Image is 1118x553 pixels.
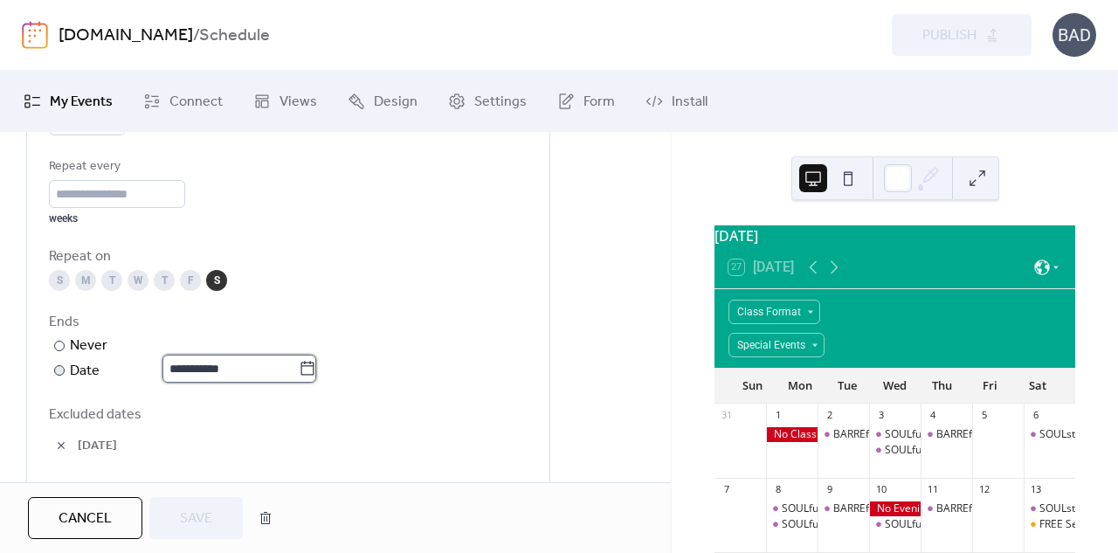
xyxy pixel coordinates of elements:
[874,483,887,496] div: 10
[720,483,733,496] div: 7
[771,409,784,422] div: 1
[833,501,996,516] div: BARREfusion Express Lower Body
[823,409,836,422] div: 2
[22,21,48,49] img: logo
[78,436,528,457] span: [DATE]
[766,427,818,442] div: No Class Today-Labor Day
[130,78,236,125] a: Connect
[1029,483,1042,496] div: 13
[720,409,733,422] div: 31
[1024,427,1075,442] div: SOULstrength Coffee Cardio & Core
[10,78,126,125] a: My Events
[49,312,524,333] div: Ends
[1029,409,1042,422] div: 6
[926,409,939,422] div: 4
[833,427,997,442] div: BARREfusion Express Upper Body
[193,19,199,52] b: /
[824,369,871,404] div: Tue
[28,497,142,539] button: Cancel
[199,19,270,52] b: Schedule
[776,369,823,404] div: Mon
[49,477,157,498] span: Pick date to exclude
[869,443,921,458] div: SOULfusion WOW (Weights on Wednesday)! Wednesday
[1052,13,1096,57] div: BAD
[70,335,108,356] div: Never
[59,19,193,52] a: [DOMAIN_NAME]
[818,501,869,516] div: BARREfusion Express Lower Body
[672,92,707,113] span: Install
[714,225,1075,246] div: [DATE]
[869,501,921,516] div: No Evening Class
[1024,517,1075,532] div: FREE Second Saturday Seminar Series
[771,483,784,496] div: 8
[49,404,528,425] span: Excluded dates
[936,501,1100,516] div: BARREfusion Express Upper Body
[154,270,175,291] div: T
[128,270,148,291] div: W
[632,78,721,125] a: Install
[75,270,96,291] div: M
[49,270,70,291] div: S
[869,517,921,532] div: SOULfusion WOW (Weights on Wednesday)! Wednesday Wake Up
[169,92,223,113] span: Connect
[101,270,122,291] div: T
[921,427,972,442] div: BARREfusion Express Lower Body
[919,369,966,404] div: Thu
[279,92,317,113] span: Views
[49,246,524,267] div: Repeat on
[59,508,112,529] span: Cancel
[782,517,1035,532] div: SOULfusion Never Miss a [DATE] Mindset & Mobility
[921,501,972,516] div: BARREfusion Express Upper Body
[977,409,990,422] div: 5
[335,78,431,125] a: Design
[206,270,227,291] div: S
[966,369,1013,404] div: Fri
[823,483,836,496] div: 9
[766,501,818,516] div: SOULfusion Never Miss a Monday MORNING Mindset & Mobility
[49,211,185,225] div: weeks
[544,78,628,125] a: Form
[977,483,990,496] div: 12
[869,427,921,442] div: SOULfusion WOW (Weights on Wednesday)! Wednesday Wake Up
[766,517,818,532] div: SOULfusion Never Miss a Monday Mindset & Mobility
[374,92,418,113] span: Design
[49,156,182,177] div: Repeat every
[583,92,615,113] span: Form
[180,270,201,291] div: F
[435,78,540,125] a: Settings
[926,483,939,496] div: 11
[818,427,869,442] div: BARREfusion Express Upper Body
[1014,369,1061,404] div: Sat
[871,369,918,404] div: Wed
[885,443,1096,458] div: SOULfusion WOW (Weights [DATE])! [DATE]
[1024,501,1075,516] div: SOULstrength Coffee Cardio & Core
[474,92,527,113] span: Settings
[50,92,113,113] span: My Events
[936,427,1099,442] div: BARREfusion Express Lower Body
[70,360,316,383] div: Date
[728,369,776,404] div: Sun
[240,78,330,125] a: Views
[782,501,1087,516] div: SOULfusion Never Miss a [DATE] MORNING Mindset & Mobility
[874,409,887,422] div: 3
